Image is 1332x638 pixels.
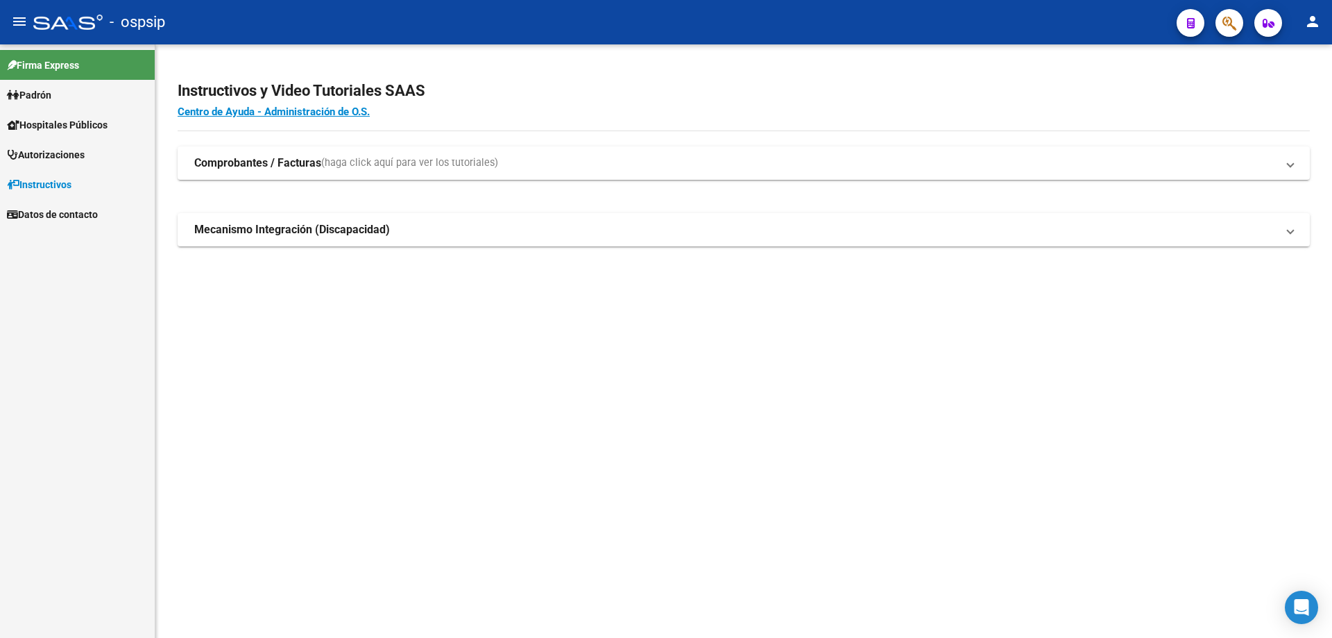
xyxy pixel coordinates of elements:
[110,7,165,37] span: - ospsip
[194,222,390,237] strong: Mecanismo Integración (Discapacidad)
[178,213,1310,246] mat-expansion-panel-header: Mecanismo Integración (Discapacidad)
[178,106,370,118] a: Centro de Ayuda - Administración de O.S.
[1285,591,1318,624] div: Open Intercom Messenger
[178,146,1310,180] mat-expansion-panel-header: Comprobantes / Facturas(haga click aquí para ver los tutoriales)
[7,147,85,162] span: Autorizaciones
[7,177,71,192] span: Instructivos
[11,13,28,30] mat-icon: menu
[7,207,98,222] span: Datos de contacto
[7,117,108,133] span: Hospitales Públicos
[7,58,79,73] span: Firma Express
[1304,13,1321,30] mat-icon: person
[178,78,1310,104] h2: Instructivos y Video Tutoriales SAAS
[7,87,51,103] span: Padrón
[194,156,321,171] strong: Comprobantes / Facturas
[321,156,498,171] span: (haga click aquí para ver los tutoriales)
